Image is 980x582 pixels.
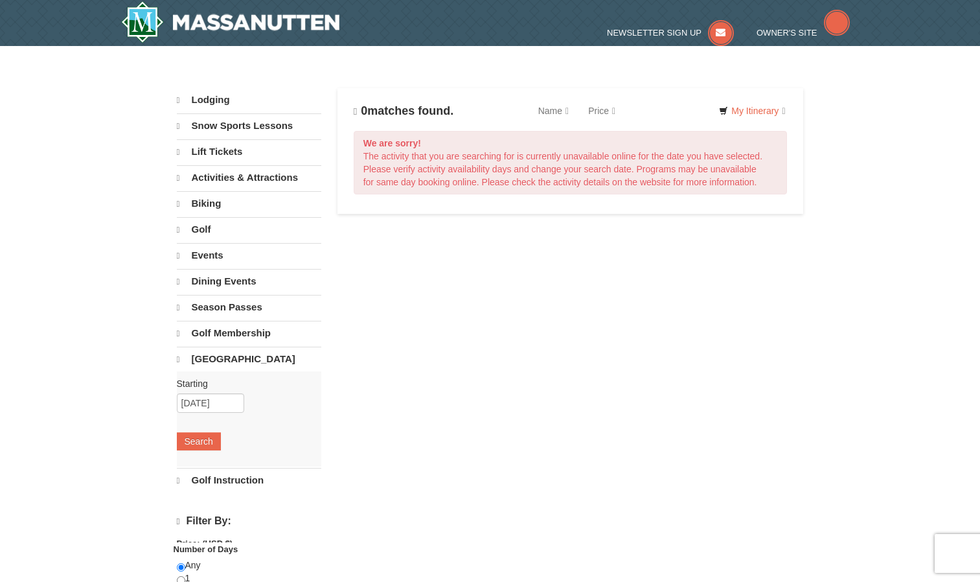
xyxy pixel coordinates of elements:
[607,28,734,38] a: Newsletter Sign Up
[177,468,321,493] a: Golf Instruction
[757,28,850,38] a: Owner's Site
[177,139,321,164] a: Lift Tickets
[174,544,238,554] strong: Number of Days
[121,1,340,43] a: Massanutten Resort
[354,131,788,194] div: The activity that you are searching for is currently unavailable online for the date you have sel...
[177,217,321,242] a: Golf
[177,432,221,450] button: Search
[177,243,321,268] a: Events
[607,28,701,38] span: Newsletter Sign Up
[177,515,321,528] h4: Filter By:
[363,138,421,148] strong: We are sorry!
[177,295,321,320] a: Season Passes
[529,98,578,124] a: Name
[711,101,793,121] a: My Itinerary
[177,347,321,371] a: [GEOGRAPHIC_DATA]
[177,113,321,138] a: Snow Sports Lessons
[177,321,321,345] a: Golf Membership
[177,269,321,294] a: Dining Events
[121,1,340,43] img: Massanutten Resort Logo
[177,539,233,548] strong: Price: (USD $)
[177,191,321,216] a: Biking
[177,88,321,112] a: Lodging
[578,98,625,124] a: Price
[757,28,817,38] span: Owner's Site
[177,377,312,390] label: Starting
[177,165,321,190] a: Activities & Attractions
